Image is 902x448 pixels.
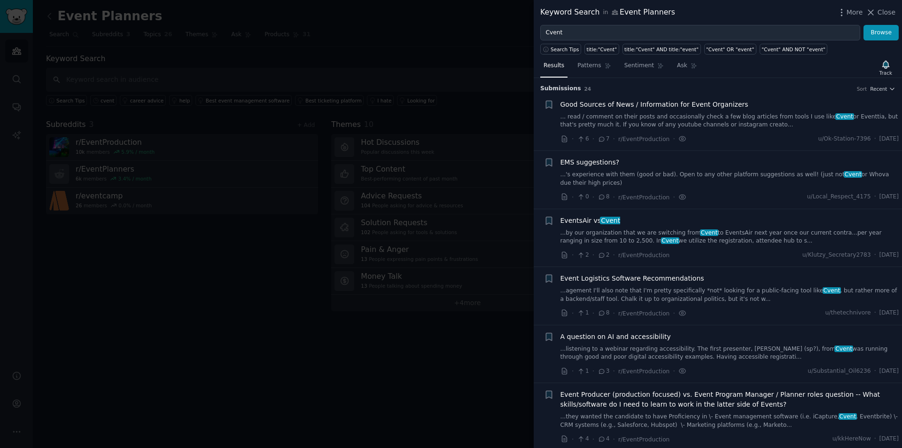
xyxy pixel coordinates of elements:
span: Patterns [577,62,601,70]
span: · [572,250,574,260]
button: Search Tips [540,44,581,55]
div: "Cvent" OR "event" [706,46,754,53]
a: A question on AI and accessibility [560,332,671,342]
a: Ask [674,58,700,78]
span: 2 [598,251,609,259]
span: 6 [577,135,589,143]
span: r/EventProduction [618,136,669,142]
button: Close [866,8,895,17]
span: Sentiment [624,62,654,70]
span: · [673,192,675,202]
span: · [874,251,876,259]
span: · [874,193,876,201]
span: EventsAir vs [560,216,621,226]
span: u/thetechnivore [825,309,871,317]
span: r/EventProduction [618,368,669,375]
a: "Cvent" AND NOT "event" [760,44,828,55]
div: title:"Cvent" [587,46,617,53]
span: Cvent [839,413,857,420]
a: ...listening to a webinar regarding accessibility. The first presenter, [PERSON_NAME] (sp?), from... [560,345,899,362]
span: More [847,8,863,17]
button: Track [876,58,895,78]
span: Cvent [844,171,862,178]
a: title:"Cvent" [584,44,619,55]
button: More [837,8,863,17]
span: · [673,134,675,144]
span: · [874,435,876,443]
span: u/kkHereNow [832,435,871,443]
span: Recent [870,86,887,92]
input: Try a keyword related to your business [540,25,860,41]
a: Results [540,58,568,78]
span: Cvent [661,237,679,244]
a: Good Sources of News / Information for Event Organizers [560,100,748,110]
a: Event Producer (production focused) vs. Event Program Manager / Planner roles question -- What sk... [560,390,899,409]
span: r/EventProduction [618,436,669,443]
span: · [572,192,574,202]
span: · [572,308,574,318]
span: [DATE] [879,251,899,259]
a: ...'s experience with them (good or bad). Open to any other platform suggestions as well! (just n... [560,171,899,187]
span: · [592,192,594,202]
button: Browse [863,25,899,41]
span: [DATE] [879,193,899,201]
span: Results [544,62,564,70]
a: "Cvent" OR "event" [704,44,756,55]
span: · [613,434,615,444]
div: Keyword Search Event Planners [540,7,675,18]
span: 8 [598,193,609,201]
span: u/Substantial_Oil6236 [808,367,871,376]
span: Cvent [823,287,841,294]
span: r/EventProduction [618,310,669,317]
span: in [603,8,608,17]
button: Recent [870,86,895,92]
a: Sentiment [621,58,667,78]
span: 8 [598,309,609,317]
a: EMS suggestions? [560,157,620,167]
span: · [592,366,594,376]
span: 3 [598,367,609,376]
span: u/Ok-Station-7396 [818,135,871,143]
span: [DATE] [879,367,899,376]
span: u/Klutzy_Secretary2783 [802,251,871,259]
span: · [673,308,675,318]
span: 1 [577,367,589,376]
span: [DATE] [879,435,899,443]
div: Sort [857,86,867,92]
span: · [874,135,876,143]
span: · [613,192,615,202]
span: 4 [577,435,589,443]
span: · [613,366,615,376]
a: ...agement I'll also note that I'm pretty specifically *not* looking for a public-facing tool lik... [560,287,899,303]
a: EventsAir vsCvent [560,216,621,226]
span: 4 [598,435,609,443]
a: ...they wanted the candidate to have Proficiency in \- Event management software (i.e. iCapture,C... [560,413,899,429]
a: Event Logistics Software Recommendations [560,274,704,283]
span: [DATE] [879,309,899,317]
span: 24 [584,86,591,92]
span: Cvent [600,217,621,224]
span: · [613,308,615,318]
a: title:"Cvent" AND title:"event" [622,44,701,55]
span: · [572,366,574,376]
div: "Cvent" AND NOT "event" [762,46,825,53]
span: Cvent [834,346,853,352]
div: title:"Cvent" AND title:"event" [624,46,699,53]
span: 1 [577,309,589,317]
span: Submission s [540,85,581,93]
span: · [874,309,876,317]
span: · [592,250,594,260]
span: · [592,308,594,318]
span: Cvent [700,229,718,236]
span: · [673,366,675,376]
span: u/Local_Respect_4175 [807,193,871,201]
span: Ask [677,62,687,70]
span: r/EventProduction [618,252,669,259]
span: 0 [577,193,589,201]
span: [DATE] [879,135,899,143]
